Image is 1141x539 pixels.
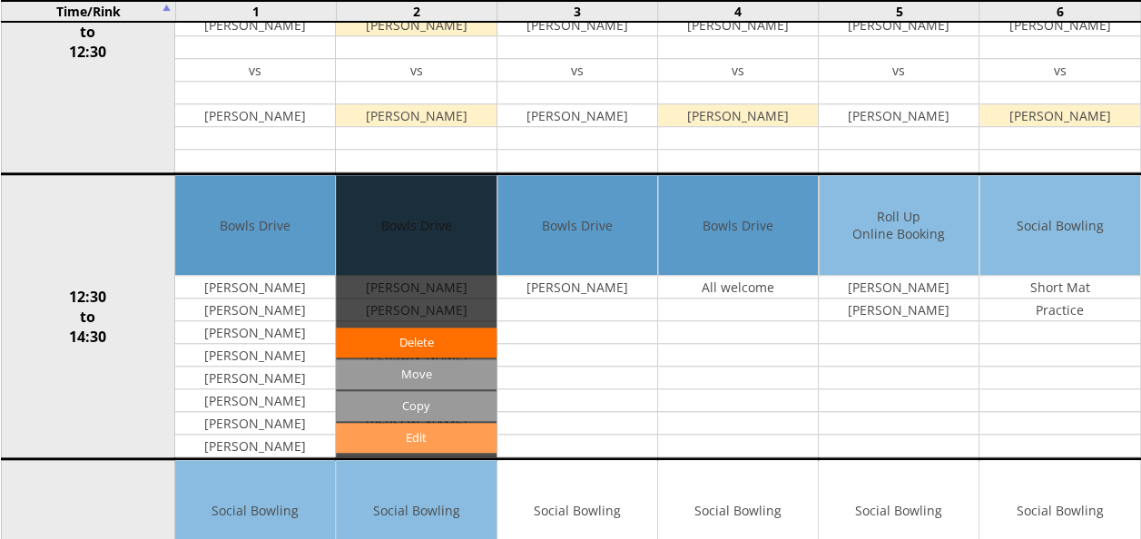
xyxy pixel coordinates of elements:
td: Time/Rink [1,1,175,22]
td: [PERSON_NAME] [979,14,1139,36]
td: [PERSON_NAME] [336,14,496,36]
td: [PERSON_NAME] [175,276,335,299]
td: [PERSON_NAME] [336,104,496,127]
td: 2 [336,1,497,22]
td: Bowls Drive [175,175,335,276]
td: [PERSON_NAME] [819,276,979,299]
td: [PERSON_NAME] [658,104,818,127]
td: [PERSON_NAME] [175,344,335,367]
td: vs [979,59,1139,82]
td: [PERSON_NAME] [175,367,335,389]
td: [PERSON_NAME] [175,389,335,412]
td: [PERSON_NAME] [175,321,335,344]
td: 3 [497,1,658,22]
td: [PERSON_NAME] [497,276,657,299]
td: [PERSON_NAME] [175,104,335,127]
td: 4 [658,1,819,22]
td: vs [336,59,496,82]
td: [PERSON_NAME] [819,14,979,36]
td: [PERSON_NAME] [658,14,818,36]
td: [PERSON_NAME] [175,435,335,457]
td: 1 [175,1,336,22]
td: Bowls Drive [497,175,657,276]
td: Practice [979,299,1139,321]
td: Bowls Drive [658,175,818,276]
td: Roll Up Online Booking [819,175,979,276]
td: 12:30 to 14:30 [1,174,175,459]
td: [PERSON_NAME] [979,104,1139,127]
td: vs [819,59,979,82]
td: vs [497,59,657,82]
td: All welcome [658,276,818,299]
td: Social Bowling [979,175,1139,276]
input: Copy [336,391,496,421]
a: Edit [336,423,496,453]
td: [PERSON_NAME] [497,104,657,127]
td: [PERSON_NAME] [819,104,979,127]
td: [PERSON_NAME] [819,299,979,321]
td: [PERSON_NAME] [497,14,657,36]
td: 6 [979,1,1140,22]
a: Delete [336,328,496,358]
td: 5 [819,1,979,22]
input: Move [336,359,496,389]
td: [PERSON_NAME] [175,14,335,36]
td: vs [658,59,818,82]
td: [PERSON_NAME] [175,412,335,435]
td: vs [175,59,335,82]
td: Short Mat [979,276,1139,299]
td: [PERSON_NAME] [175,299,335,321]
